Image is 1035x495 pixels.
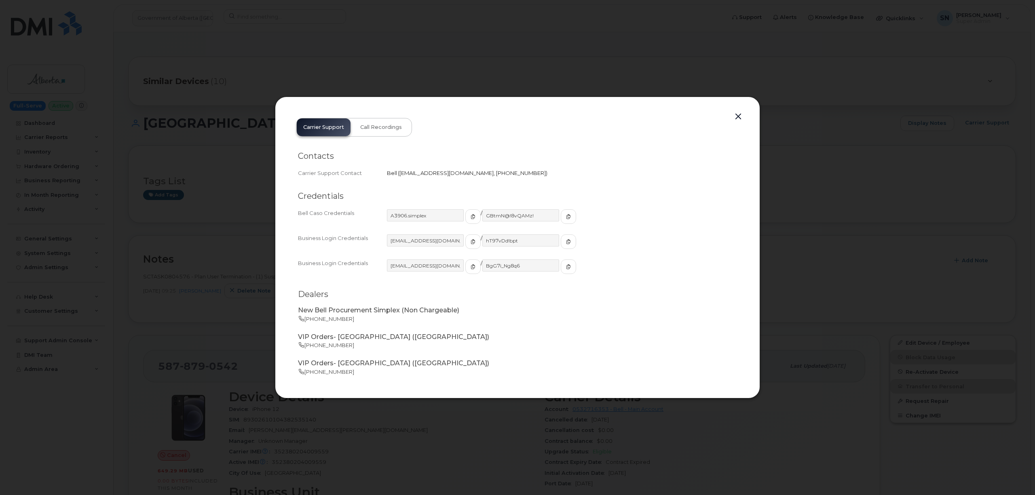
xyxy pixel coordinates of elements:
[561,209,576,224] button: copy to clipboard
[298,234,387,256] div: Business Login Credentials
[387,170,397,176] span: Bell
[387,234,737,256] div: /
[298,289,737,299] h2: Dealers
[298,169,387,177] div: Carrier Support Contact
[298,333,737,342] p: VIP Orders- [GEOGRAPHIC_DATA] ([GEOGRAPHIC_DATA])
[496,170,546,176] span: [PHONE_NUMBER]
[298,341,737,349] p: [PHONE_NUMBER]
[399,170,496,176] span: [EMAIL_ADDRESS][DOMAIN_NAME]
[298,359,737,368] p: VIP Orders- [GEOGRAPHIC_DATA] ([GEOGRAPHIC_DATA])
[298,191,737,201] h2: Credentials
[298,368,737,376] p: [PHONE_NUMBER]
[360,124,402,131] span: Call Recordings
[298,306,737,315] p: New Bell Procurement Simplex (Non Chargeable)
[298,259,387,281] div: Business Login Credentials
[465,234,481,249] button: copy to clipboard
[298,151,737,161] h2: Contacts
[387,209,737,231] div: /
[298,209,387,231] div: Bell Caso Credentials
[298,315,737,323] p: [PHONE_NUMBER]
[465,209,481,224] button: copy to clipboard
[561,234,576,249] button: copy to clipboard
[561,259,576,274] button: copy to clipboard
[387,259,737,281] div: /
[465,259,481,274] button: copy to clipboard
